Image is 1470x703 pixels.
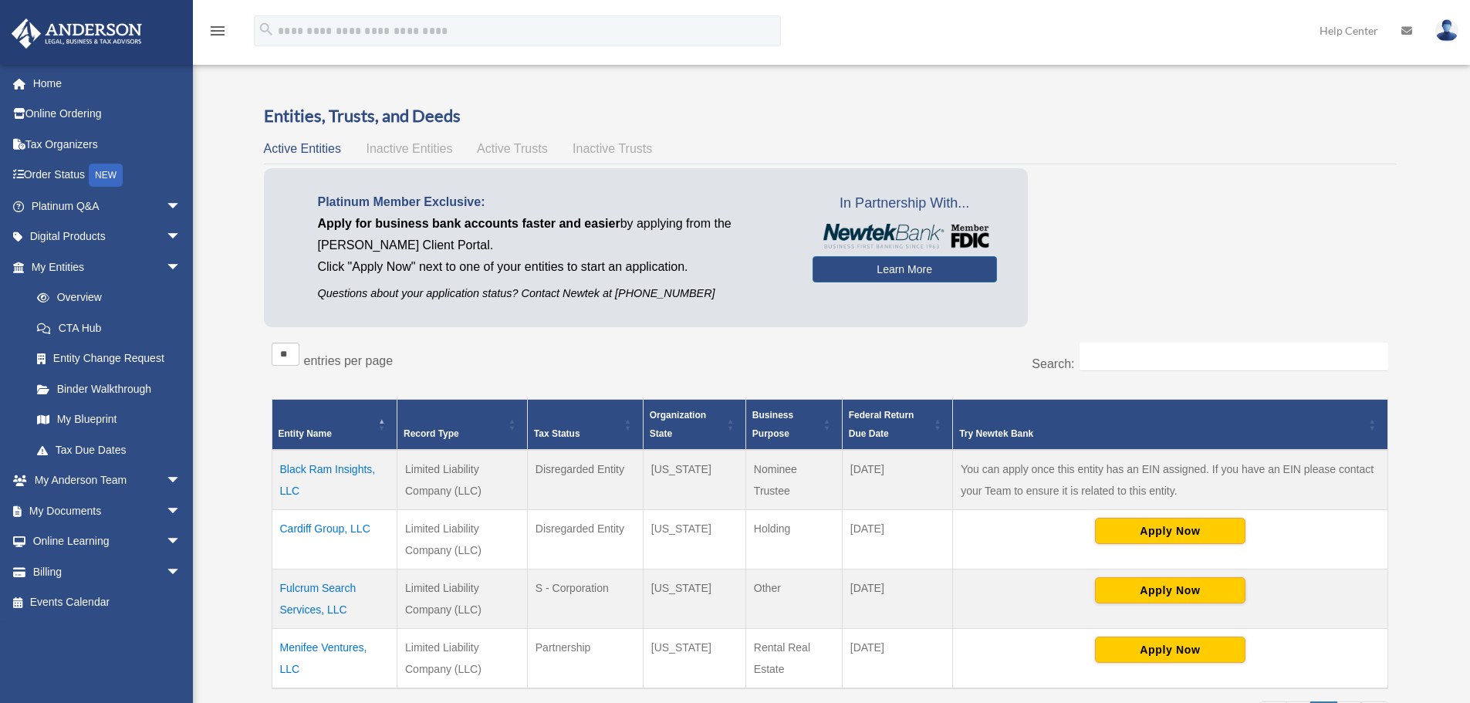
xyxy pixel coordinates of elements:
button: Apply Now [1095,637,1245,663]
span: In Partnership With... [813,191,997,216]
a: Entity Change Request [22,343,197,374]
img: User Pic [1435,19,1458,42]
td: [US_STATE] [643,450,745,510]
a: Platinum Q&Aarrow_drop_down [11,191,204,221]
td: [US_STATE] [643,510,745,569]
a: Online Ordering [11,99,204,130]
td: Cardiff Group, LLC [272,510,397,569]
td: Disregarded Entity [527,510,643,569]
td: Fulcrum Search Services, LLC [272,569,397,629]
td: Holding [745,510,842,569]
span: arrow_drop_down [166,526,197,558]
th: Organization State: Activate to sort [643,400,745,451]
div: Try Newtek Bank [959,424,1364,443]
span: arrow_drop_down [166,221,197,253]
span: Inactive Entities [366,142,452,155]
td: Rental Real Estate [745,629,842,689]
a: Digital Productsarrow_drop_down [11,221,204,252]
td: [US_STATE] [643,569,745,629]
td: S - Corporation [527,569,643,629]
th: Business Purpose: Activate to sort [745,400,842,451]
td: [DATE] [842,629,952,689]
a: My Entitiesarrow_drop_down [11,252,197,282]
span: arrow_drop_down [166,495,197,527]
label: entries per page [304,354,394,367]
label: Search: [1032,357,1074,370]
span: Active Trusts [477,142,548,155]
td: [DATE] [842,569,952,629]
span: Inactive Trusts [573,142,652,155]
a: Overview [22,282,189,313]
img: NewtekBankLogoSM.png [820,224,989,248]
a: Tax Organizers [11,129,204,160]
i: search [258,21,275,38]
td: Limited Liability Company (LLC) [397,510,528,569]
th: Tax Status: Activate to sort [527,400,643,451]
a: Learn More [813,256,997,282]
span: arrow_drop_down [166,556,197,588]
a: Events Calendar [11,587,204,618]
a: Billingarrow_drop_down [11,556,204,587]
span: arrow_drop_down [166,465,197,497]
a: My Blueprint [22,404,197,435]
td: Nominee Trustee [745,450,842,510]
span: Business Purpose [752,410,793,439]
a: CTA Hub [22,313,197,343]
td: Other [745,569,842,629]
td: Limited Liability Company (LLC) [397,629,528,689]
td: Menifee Ventures, LLC [272,629,397,689]
a: My Documentsarrow_drop_down [11,495,204,526]
span: arrow_drop_down [166,252,197,283]
a: My Anderson Teamarrow_drop_down [11,465,204,496]
td: Limited Liability Company (LLC) [397,450,528,510]
span: Federal Return Due Date [849,410,914,439]
i: menu [208,22,227,40]
td: Limited Liability Company (LLC) [397,569,528,629]
th: Entity Name: Activate to invert sorting [272,400,397,451]
a: Tax Due Dates [22,434,197,465]
p: Questions about your application status? Contact Newtek at [PHONE_NUMBER] [318,284,789,303]
img: Anderson Advisors Platinum Portal [7,19,147,49]
p: Platinum Member Exclusive: [318,191,789,213]
span: Record Type [404,428,459,439]
a: menu [208,27,227,40]
td: [US_STATE] [643,629,745,689]
td: You can apply once this entity has an EIN assigned. If you have an EIN please contact your Team t... [953,450,1387,510]
button: Apply Now [1095,518,1245,544]
a: Online Learningarrow_drop_down [11,526,204,557]
span: Tax Status [534,428,580,439]
td: [DATE] [842,510,952,569]
span: arrow_drop_down [166,191,197,222]
div: NEW [89,164,123,187]
th: Federal Return Due Date: Activate to sort [842,400,952,451]
td: [DATE] [842,450,952,510]
a: Order StatusNEW [11,160,204,191]
a: Home [11,68,204,99]
button: Apply Now [1095,577,1245,603]
th: Try Newtek Bank : Activate to sort [953,400,1387,451]
p: Click "Apply Now" next to one of your entities to start an application. [318,256,789,278]
span: Entity Name [279,428,332,439]
span: Active Entities [264,142,341,155]
span: Organization State [650,410,706,439]
span: Apply for business bank accounts faster and easier [318,217,620,230]
h3: Entities, Trusts, and Deeds [264,104,1396,128]
a: Binder Walkthrough [22,373,197,404]
td: Disregarded Entity [527,450,643,510]
td: Partnership [527,629,643,689]
th: Record Type: Activate to sort [397,400,528,451]
p: by applying from the [PERSON_NAME] Client Portal. [318,213,789,256]
td: Black Ram Insights, LLC [272,450,397,510]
